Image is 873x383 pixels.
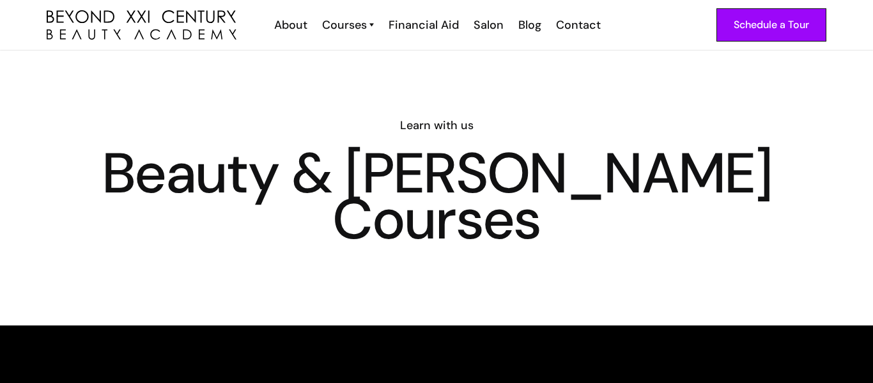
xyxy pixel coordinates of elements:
a: Courses [322,17,374,33]
div: Courses [322,17,367,33]
img: beyond 21st century beauty academy logo [47,10,236,40]
a: home [47,10,236,40]
div: Contact [556,17,601,33]
div: About [274,17,307,33]
div: Schedule a Tour [734,17,809,33]
a: Contact [548,17,607,33]
a: Schedule a Tour [716,8,826,42]
div: Financial Aid [389,17,459,33]
a: Financial Aid [380,17,465,33]
a: About [266,17,314,33]
div: Blog [518,17,541,33]
div: Salon [474,17,504,33]
h6: Learn with us [47,117,826,134]
a: Salon [465,17,510,33]
h1: Beauty & [PERSON_NAME] Courses [47,150,826,242]
a: Blog [510,17,548,33]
